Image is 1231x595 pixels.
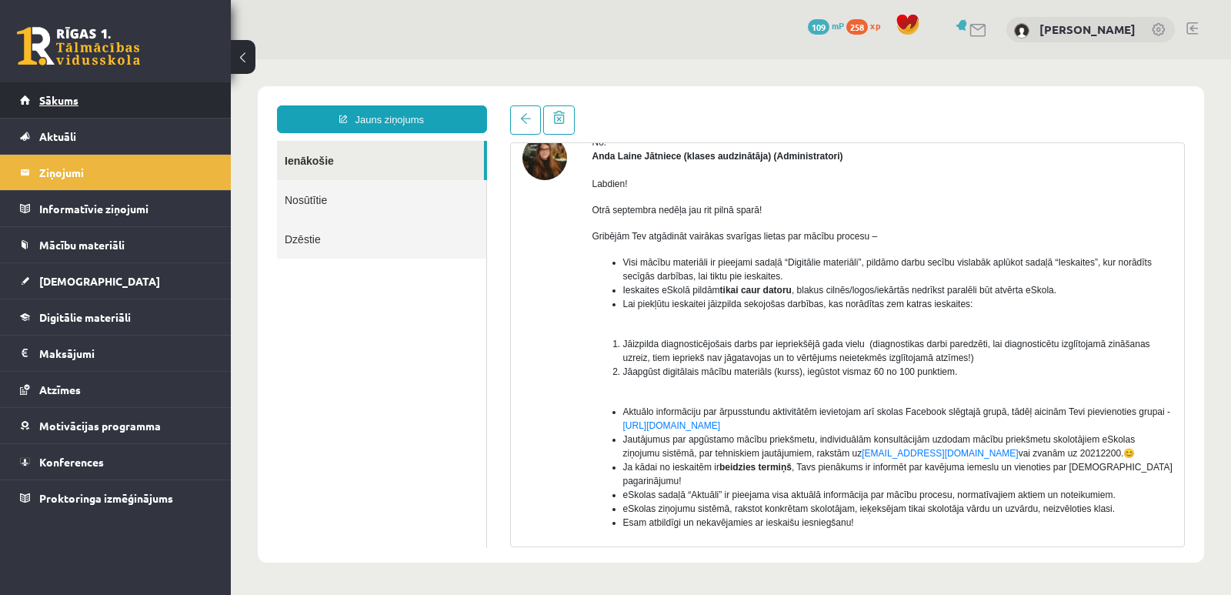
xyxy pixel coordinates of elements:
span: Digitālie materiāli [39,310,131,324]
span: Mācību materiāli [39,238,125,252]
legend: Maksājumi [39,336,212,371]
span: Visi mācību materiāli ir pieejami sadaļā “Digitālie materiāli”, pildāmo darbu secību vislabāk apl... [392,198,921,222]
span: 😊 [892,389,904,399]
span: 258 [846,19,868,35]
span: Sākums [39,93,78,107]
b: beidzies termiņš [489,403,561,413]
a: Konferences [20,444,212,480]
span: Jāapgūst digitālais mācību materiāls (kurss), iegūstot vismaz 60 no 100 punktiem. [392,307,727,318]
span: mP [832,19,844,32]
a: [URL][DOMAIN_NAME] [392,361,490,372]
a: Proktoringa izmēģinājums [20,480,212,516]
span: Aktuāli [39,129,76,143]
img: Amālija Gabrene [1014,23,1029,38]
a: [PERSON_NAME] [1039,22,1136,37]
a: Digitālie materiāli [20,299,212,335]
span: Proktoringa izmēģinājums [39,491,173,505]
a: [EMAIL_ADDRESS][DOMAIN_NAME] [631,389,787,399]
legend: Informatīvie ziņojumi [39,191,212,226]
span: Jāizpilda diagnosticējošais darbs par iepriekšējā gada vielu (diagnostikas darbi paredzēti, lai d... [392,279,919,304]
a: Rīgas 1. Tālmācības vidusskola [17,27,140,65]
b: tikai caur datoru [489,226,561,236]
span: Ja kādai no ieskaitēm ir , Tavs pienākums ir informēt par kavējuma iemeslu un vienoties par [DEMO... [392,403,942,427]
span: 109 [808,19,829,35]
span: Motivācijas programma [39,419,161,433]
a: [DEMOGRAPHIC_DATA] [20,263,212,299]
span: Ieskaites eSkolā pildām , blakus cilnēs/logos/iekārtās nedrīkst paralēli būt atvērta eSkola. [392,226,826,236]
span: Jautājumus par apgūstamo mācību priekšmetu, individuālām konsultācijām uzdodam mācību priekšmetu ... [392,375,905,399]
img: Anda Laine Jātniece (klases audzinātāja) [292,76,336,121]
span: eSkolas ziņojumu sistēmā, rakstot konkrētam skolotājam, ieķeksējam tikai skolotāja vārdu un uzvār... [392,444,885,455]
legend: Ziņojumi [39,155,212,190]
a: 109 mP [808,19,844,32]
a: 258 xp [846,19,888,32]
span: Labdien! [362,119,397,130]
span: Lai piekļūtu ieskaitei jāizpilda sekojošas darbības, kas norādītas zem katras ieskaites: [392,239,742,250]
a: Aktuāli [20,119,212,154]
span: xp [870,19,880,32]
a: Maksājumi [20,336,212,371]
strong: Anda Laine Jātniece (klases audzinātāja) (Administratori) [362,92,612,102]
a: Dzēstie [46,160,255,199]
a: Jauns ziņojums [46,46,256,74]
a: Mācību materiāli [20,227,212,262]
a: Motivācijas programma [20,408,212,443]
a: Informatīvie ziņojumi [20,191,212,226]
span: [DEMOGRAPHIC_DATA] [39,274,160,288]
span: Gribējām Tev atgādināt vairākas svarīgas lietas par mācību procesu – [362,172,647,182]
span: Atzīmes [39,383,81,396]
span: eSkolas sadaļā “Aktuāli” ir pieejama visa aktuālā informācija par mācību procesu, normatīvajiem a... [392,430,885,441]
span: Konferences [39,455,104,469]
a: Sākums [20,82,212,118]
span: Aktuālo informāciju par ārpusstundu aktivitātēm ievietojam arī skolas Facebook slēgtajā grupā, tā... [392,347,939,372]
span: Otrā septembra nedēļa jau rit pilnā sparā! [362,145,532,156]
span: Esam atbildīgi un nekavējamies ar ieskaišu iesniegšanu! [392,458,623,469]
a: Ziņojumi [20,155,212,190]
a: Ienākošie [46,82,253,121]
a: Nosūtītie [46,121,255,160]
a: Atzīmes [20,372,212,407]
